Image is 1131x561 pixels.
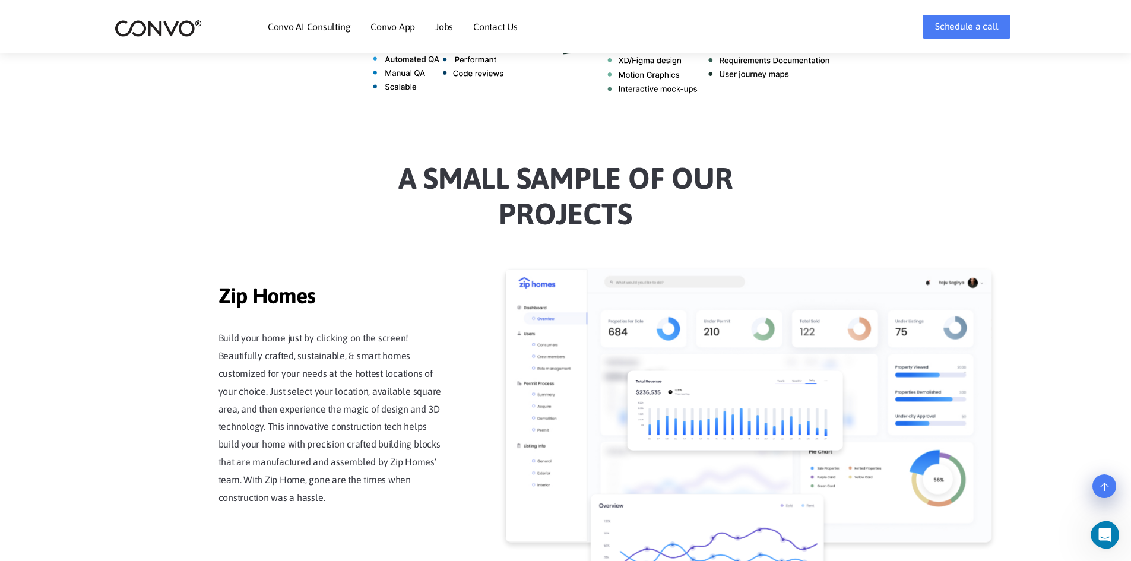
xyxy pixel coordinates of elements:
span: Zip Homes [218,283,444,312]
h2: a Small sample of our projects [236,160,895,240]
iframe: Intercom live chat [1091,521,1127,549]
a: Schedule a call [923,15,1010,39]
a: Contact Us [473,22,518,31]
a: Jobs [435,22,453,31]
a: Convo AI Consulting [268,22,350,31]
p: Build your home just by clicking on the screen! Beautifully crafted, sustainable, & smart homes c... [218,329,444,507]
a: Convo App [370,22,415,31]
img: logo_2.png [115,19,202,37]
